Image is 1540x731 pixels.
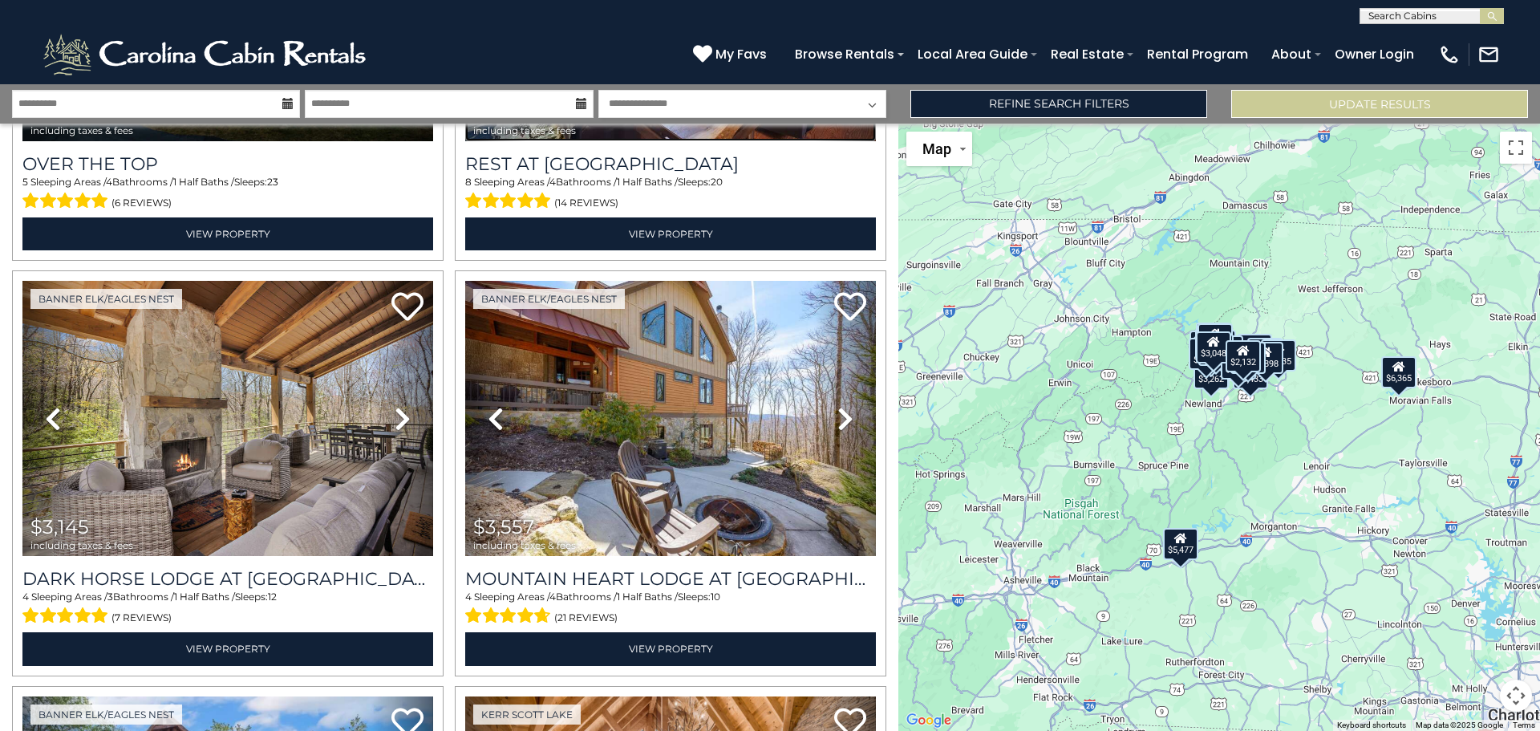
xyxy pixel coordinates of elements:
[111,193,172,213] span: (6 reviews)
[1513,721,1535,729] a: Terms (opens in new tab)
[1189,337,1224,369] div: $3,389
[902,710,955,731] img: Google
[1261,339,1296,371] div: $2,135
[391,290,423,325] a: Add to favorites
[107,591,113,603] span: 3
[22,568,433,590] a: Dark Horse Lodge at [GEOGRAPHIC_DATA]
[22,217,433,250] a: View Property
[465,153,876,175] a: Rest at [GEOGRAPHIC_DATA]
[473,515,534,538] span: $3,557
[267,176,278,188] span: 23
[465,217,876,250] a: View Property
[1247,337,1283,369] div: $2,225
[40,30,373,79] img: White-1-2.png
[693,44,771,65] a: My Favs
[711,176,723,188] span: 20
[1263,40,1319,68] a: About
[1198,334,1234,366] div: $3,759
[22,153,433,175] a: Over The Top
[22,591,29,603] span: 4
[1233,356,1268,388] div: $3,433
[902,710,955,731] a: Open this area in Google Maps (opens a new window)
[473,125,576,136] span: including taxes & fees
[173,176,234,188] span: 1 Half Baths /
[174,591,235,603] span: 1 Half Baths /
[473,289,625,309] a: Banner Elk/Eagles Nest
[473,540,576,550] span: including taxes & fees
[906,132,972,166] button: Change map style
[617,591,678,603] span: 1 Half Baths /
[22,176,28,188] span: 5
[1196,322,1231,354] div: $1,259
[22,590,433,628] div: Sleeping Areas / Bathrooms / Sleeps:
[1196,331,1231,363] div: $3,048
[549,591,556,603] span: 4
[1198,323,1233,355] div: $3,694
[22,175,433,213] div: Sleeping Areas / Bathrooms / Sleeps:
[787,40,902,68] a: Browse Rentals
[465,590,876,628] div: Sleeping Areas / Bathrooms / Sleeps:
[1381,355,1416,388] div: $6,365
[549,176,556,188] span: 4
[111,607,172,628] span: (7 reviews)
[711,591,720,603] span: 10
[910,40,1035,68] a: Local Area Guide
[1139,40,1256,68] a: Rental Program
[1221,347,1256,379] div: $3,333
[465,176,472,188] span: 8
[22,568,433,590] h3: Dark Horse Lodge at Eagles Nest
[1193,357,1229,389] div: $3,262
[1231,90,1528,118] button: Update Results
[30,515,89,538] span: $3,145
[268,591,277,603] span: 12
[554,607,618,628] span: (21 reviews)
[30,540,133,550] span: including taxes & fees
[22,632,433,665] a: View Property
[465,175,876,213] div: Sleeping Areas / Bathrooms / Sleeps:
[1500,680,1532,712] button: Map camera controls
[30,289,182,309] a: Banner Elk/Eagles Nest
[465,568,876,590] a: Mountain Heart Lodge at [GEOGRAPHIC_DATA]
[1337,720,1406,731] button: Keyboard shortcuts
[30,125,133,136] span: including taxes & fees
[910,90,1207,118] a: Refine Search Filters
[922,140,951,157] span: Map
[1500,132,1532,164] button: Toggle fullscreen view
[1163,527,1198,559] div: $5,477
[554,193,618,213] span: (14 reviews)
[473,705,581,725] a: Kerr Scott Lake
[617,176,678,188] span: 1 Half Baths /
[465,568,876,590] h3: Mountain Heart Lodge at Eagles Nest
[1043,40,1132,68] a: Real Estate
[465,153,876,175] h3: Rest at Mountain Crest
[834,290,866,325] a: Add to favorites
[30,705,182,725] a: Banner Elk/Eagles Nest
[715,44,767,64] span: My Favs
[106,176,112,188] span: 4
[1195,327,1230,359] div: $2,317
[1237,334,1272,366] div: $4,521
[22,281,433,556] img: thumbnail_164375637.jpeg
[1416,721,1503,729] span: Map data ©2025 Google
[465,591,472,603] span: 4
[465,281,876,556] img: thumbnail_163263019.jpeg
[1327,40,1422,68] a: Owner Login
[1230,342,1266,374] div: $3,983
[1477,43,1500,66] img: mail-regular-white.png
[1438,43,1461,66] img: phone-regular-white.png
[1226,340,1261,372] div: $2,132
[465,632,876,665] a: View Property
